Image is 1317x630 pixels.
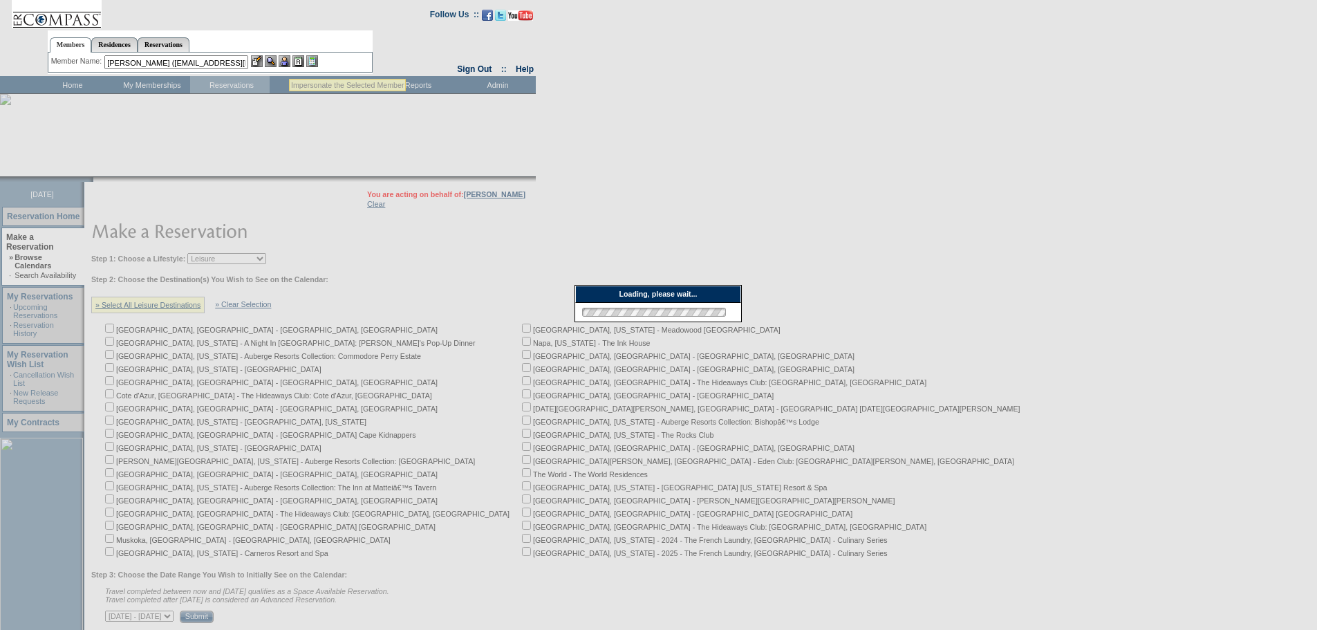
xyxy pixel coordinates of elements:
a: Help [516,64,534,74]
td: Follow Us :: [430,8,479,25]
div: Loading, please wait... [575,286,741,303]
img: Become our fan on Facebook [482,10,493,21]
span: :: [501,64,507,74]
a: Become our fan on Facebook [482,14,493,22]
img: Reservations [292,55,304,67]
img: loading.gif [578,306,730,319]
div: Member Name: [51,55,104,67]
a: Residences [91,37,138,52]
a: Follow us on Twitter [495,14,506,22]
a: Sign Out [457,64,492,74]
img: View [265,55,277,67]
img: b_edit.gif [251,55,263,67]
a: Reservations [138,37,189,52]
a: Subscribe to our YouTube Channel [508,14,533,22]
img: b_calculator.gif [306,55,318,67]
img: Impersonate [279,55,290,67]
img: Follow us on Twitter [495,10,506,21]
a: Members [50,37,92,53]
img: Subscribe to our YouTube Channel [508,10,533,21]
